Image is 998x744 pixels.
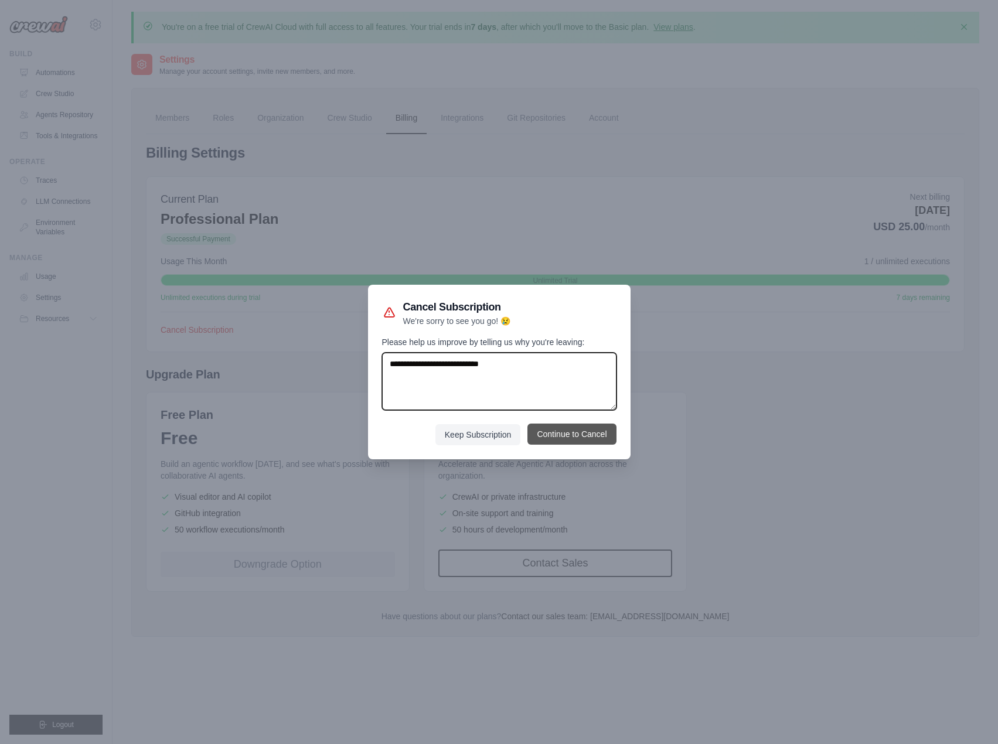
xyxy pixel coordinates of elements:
button: Keep Subscription [435,424,521,445]
h3: Cancel Subscription [403,299,511,315]
iframe: Chat Widget [939,688,998,744]
button: Continue to Cancel [527,424,616,445]
label: Please help us improve by telling us why you're leaving: [382,336,616,348]
p: We're sorry to see you go! 😢 [403,315,511,327]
